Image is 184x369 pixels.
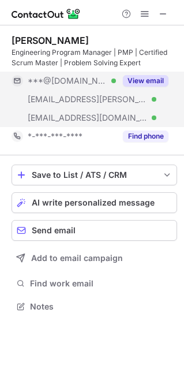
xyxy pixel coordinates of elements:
span: [EMAIL_ADDRESS][PERSON_NAME][DOMAIN_NAME] [28,94,148,105]
button: Find work email [12,275,177,292]
div: Engineering Program Manager | PMP | Certified Scrum Master | Problem Solving Expert [12,47,177,68]
img: ContactOut v5.3.10 [12,7,81,21]
button: Reveal Button [123,75,168,87]
span: AI write personalized message [32,198,155,207]
button: AI write personalized message [12,192,177,213]
span: Notes [30,301,172,312]
div: Save to List / ATS / CRM [32,170,157,180]
span: ***@[DOMAIN_NAME] [28,76,107,86]
span: Send email [32,226,76,235]
span: Find work email [30,278,172,289]
div: [PERSON_NAME] [12,35,89,46]
button: Reveal Button [123,131,168,142]
span: [EMAIL_ADDRESS][DOMAIN_NAME] [28,113,148,123]
button: Send email [12,220,177,241]
span: Add to email campaign [31,254,123,263]
button: Add to email campaign [12,248,177,269]
button: Notes [12,299,177,315]
button: save-profile-one-click [12,165,177,185]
